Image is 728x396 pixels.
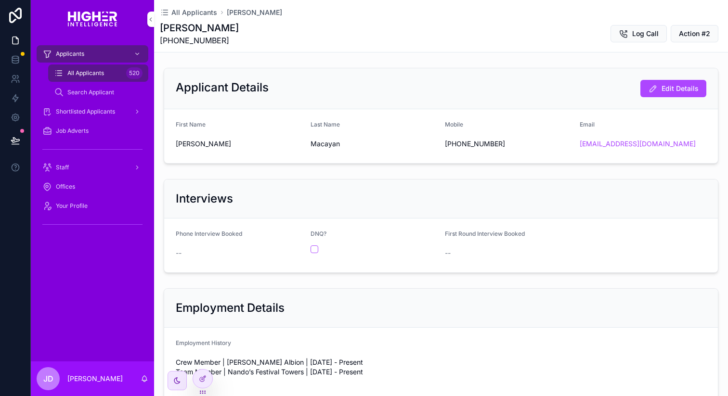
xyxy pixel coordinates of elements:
[56,108,115,115] span: Shortlisted Applicants
[176,191,233,206] h2: Interviews
[176,248,182,258] span: --
[176,339,231,346] span: Employment History
[671,25,718,42] button: Action #2
[56,164,69,171] span: Staff
[56,202,88,210] span: Your Profile
[67,374,123,383] p: [PERSON_NAME]
[67,69,104,77] span: All Applicants
[160,35,239,46] span: [PHONE_NUMBER]
[176,230,242,237] span: Phone Interview Booked
[176,80,269,95] h2: Applicant Details
[580,139,696,149] a: [EMAIL_ADDRESS][DOMAIN_NAME]
[679,29,710,38] span: Action #2
[31,38,154,244] div: scrollable content
[37,122,148,140] a: Job Adverts
[56,127,89,135] span: Job Adverts
[56,50,84,58] span: Applicants
[37,178,148,195] a: Offices
[126,67,143,79] div: 520
[68,12,117,27] img: App logo
[37,45,148,63] a: Applicants
[176,300,285,316] h2: Employment Details
[56,183,75,191] span: Offices
[580,121,595,128] span: Email
[611,25,667,42] button: Log Call
[37,159,148,176] a: Staff
[43,373,53,384] span: JD
[640,80,706,97] button: Edit Details
[48,64,148,82] a: All Applicants520
[445,121,463,128] span: Mobile
[632,29,659,38] span: Log Call
[311,230,326,237] span: DNQ?
[176,358,706,377] span: Crew Member | [PERSON_NAME] Albion | [DATE] - Present Team Member | Nando’s Festival Towers | [DA...
[171,8,217,17] span: All Applicants
[176,121,206,128] span: First Name
[160,21,239,35] h1: [PERSON_NAME]
[311,121,340,128] span: Last Name
[311,139,438,149] span: Macayan
[176,139,303,149] span: [PERSON_NAME]
[445,248,451,258] span: --
[160,8,217,17] a: All Applicants
[67,89,114,96] span: Search Applicant
[227,8,282,17] a: [PERSON_NAME]
[445,139,572,149] span: [PHONE_NUMBER]
[445,230,525,237] span: First Round Interview Booked
[662,84,699,93] span: Edit Details
[37,197,148,215] a: Your Profile
[37,103,148,120] a: Shortlisted Applicants
[48,84,148,101] a: Search Applicant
